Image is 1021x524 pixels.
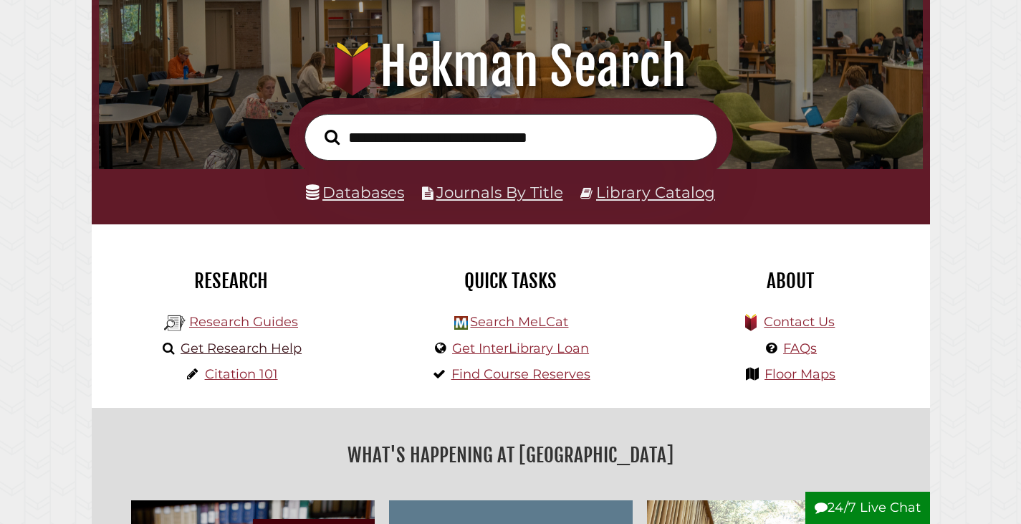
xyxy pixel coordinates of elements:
[205,366,278,382] a: Citation 101
[454,316,468,330] img: Hekman Library Logo
[114,35,907,98] h1: Hekman Search
[764,366,835,382] a: Floor Maps
[661,269,919,293] h2: About
[470,314,568,330] a: Search MeLCat
[436,183,563,201] a: Journals By Title
[452,340,589,356] a: Get InterLibrary Loan
[306,183,404,201] a: Databases
[317,125,347,149] button: Search
[764,314,835,330] a: Contact Us
[451,366,590,382] a: Find Course Reserves
[164,313,186,334] img: Hekman Library Logo
[596,183,715,201] a: Library Catalog
[102,269,360,293] h2: Research
[102,439,919,472] h2: What's Happening at [GEOGRAPHIC_DATA]
[325,129,340,146] i: Search
[783,340,817,356] a: FAQs
[382,269,640,293] h2: Quick Tasks
[181,340,302,356] a: Get Research Help
[189,314,298,330] a: Research Guides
